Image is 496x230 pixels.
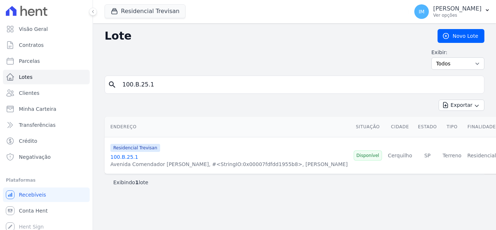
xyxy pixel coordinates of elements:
[439,100,484,111] button: Exportar
[3,118,90,132] a: Transferências
[19,191,46,198] span: Recebíveis
[19,25,48,33] span: Visão Geral
[385,117,415,137] th: Cidade
[113,179,148,186] p: Exibindo lote
[135,179,139,185] b: 1
[351,117,385,137] th: Situação
[19,73,33,81] span: Lotes
[105,29,426,43] h2: Lote
[3,22,90,36] a: Visão Geral
[110,161,348,168] div: Avenida Comendador [PERSON_NAME], #<StringIO:0x00007fdfdd1955b8>, [PERSON_NAME]
[3,102,90,116] a: Minha Carteira
[3,54,90,68] a: Parcelas
[6,176,87,185] div: Plataformas
[415,117,440,137] th: Estado
[19,105,56,113] span: Minha Carteira
[440,137,464,174] td: Terreno
[19,41,44,49] span: Contratos
[433,5,481,12] p: [PERSON_NAME]
[3,150,90,164] a: Negativação
[3,38,90,52] a: Contratos
[19,137,37,145] span: Crédito
[433,12,481,18] p: Ver opções
[408,1,496,22] button: IM [PERSON_NAME] Ver opções
[19,89,39,97] span: Clientes
[419,9,424,14] span: IM
[385,137,415,174] td: Cerquilho
[108,80,117,89] i: search
[431,49,484,56] label: Exibir:
[3,70,90,84] a: Lotes
[19,207,48,214] span: Conta Hent
[440,117,464,137] th: Tipo
[438,29,484,43] a: Novo Lote
[3,134,90,148] a: Crédito
[110,144,160,152] span: Residencial Trevisan
[118,77,481,92] input: Buscar por nome
[110,154,138,160] a: 100.B.25.1
[105,4,186,18] button: Residencial Trevisan
[3,86,90,100] a: Clientes
[19,121,56,129] span: Transferências
[19,57,40,65] span: Parcelas
[3,187,90,202] a: Recebíveis
[3,203,90,218] a: Conta Hent
[19,153,51,161] span: Negativação
[415,137,440,174] td: SP
[354,150,382,161] span: Disponível
[105,117,351,137] th: Endereço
